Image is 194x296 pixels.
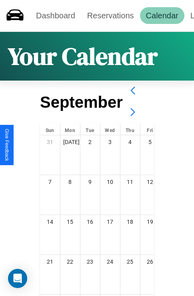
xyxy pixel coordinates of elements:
div: Open Intercom Messenger [8,269,27,288]
div: 2 [80,135,100,149]
div: 24 [100,255,120,268]
a: Calendar [140,7,184,24]
div: 14 [40,215,60,229]
div: 22 [60,255,80,268]
h1: Your Calendar [8,40,158,73]
div: [DATE] [60,135,80,149]
div: Give Feedback [4,129,10,161]
div: 18 [120,215,140,229]
div: Fri [140,124,160,135]
div: 12 [140,175,160,189]
div: 7 [40,175,60,189]
h2: September [40,93,123,111]
div: 9 [80,175,100,189]
div: Sun [40,124,60,135]
div: 4 [120,135,140,149]
div: 21 [40,255,60,268]
div: 11 [120,175,140,189]
div: 16 [80,215,100,229]
div: 25 [120,255,140,268]
div: 3 [100,135,120,149]
a: Reservations [81,7,140,24]
div: 17 [100,215,120,229]
div: 15 [60,215,80,229]
div: 8 [60,175,80,189]
div: 26 [140,255,160,268]
div: 10 [100,175,120,189]
div: 5 [140,135,160,149]
div: Wed [100,124,120,135]
div: 23 [80,255,100,268]
div: Tue [80,124,100,135]
div: Thu [120,124,140,135]
div: 19 [140,215,160,229]
a: Dashboard [30,7,81,24]
div: 31 [40,135,60,149]
div: Mon [60,124,80,135]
